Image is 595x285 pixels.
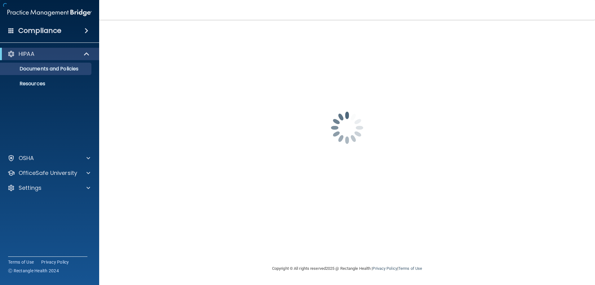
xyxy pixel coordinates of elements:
[488,241,588,266] iframe: Drift Widget Chat Controller
[4,81,89,87] p: Resources
[7,50,90,58] a: HIPAA
[8,259,34,265] a: Terms of Use
[41,259,69,265] a: Privacy Policy
[19,50,34,58] p: HIPAA
[398,266,422,271] a: Terms of Use
[7,154,90,162] a: OSHA
[19,154,34,162] p: OSHA
[18,26,61,35] h4: Compliance
[19,169,77,177] p: OfficeSafe University
[234,259,460,278] div: Copyright © All rights reserved 2025 @ Rectangle Health | |
[8,268,59,274] span: Ⓒ Rectangle Health 2024
[372,266,397,271] a: Privacy Policy
[7,184,90,192] a: Settings
[7,7,92,19] img: PMB logo
[316,97,378,159] img: spinner.e123f6fc.gif
[7,169,90,177] a: OfficeSafe University
[19,184,42,192] p: Settings
[4,66,89,72] p: Documents and Policies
